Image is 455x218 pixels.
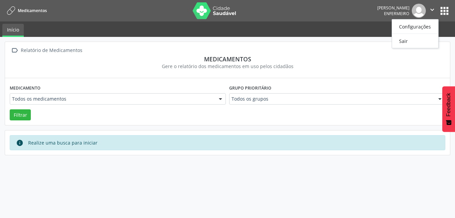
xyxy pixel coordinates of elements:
[10,109,31,121] button: Filtrar
[10,46,19,55] i: 
[392,22,438,31] a: Configurações
[412,4,426,18] img: img
[18,8,47,13] span: Medicamentos
[19,46,83,55] div: Relatório de Medicamentos
[384,11,409,16] span: Enfermeiro
[439,5,450,17] button: apps
[392,36,438,46] a: Sair
[232,96,432,102] span: Todos os grupos
[16,139,23,147] i: info
[429,6,436,13] i: 
[2,24,24,37] a: Início
[28,139,97,147] div: Realize uma busca para iniciar
[229,83,271,93] label: Grupo prioritário
[10,83,41,93] label: Medicamento
[10,63,445,70] div: Gere o relatório dos medicamentos em uso pelos cidadãos
[10,46,83,55] a:  Relatório de Medicamentos
[392,19,439,48] ul: 
[442,86,455,132] button: Feedback - Mostrar pesquisa
[377,5,409,11] div: [PERSON_NAME]
[12,96,212,102] span: Todos os medicamentos
[446,93,452,116] span: Feedback
[5,5,47,16] a: Medicamentos
[10,55,445,63] div: Medicamentos
[426,4,439,18] button: 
